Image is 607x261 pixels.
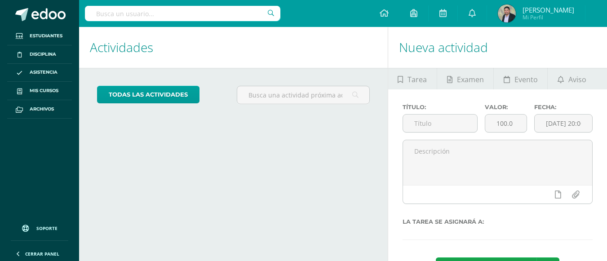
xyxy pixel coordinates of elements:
[7,82,72,100] a: Mis cursos
[30,69,58,76] span: Asistencia
[7,27,72,45] a: Estudiantes
[30,32,62,40] span: Estudiantes
[90,27,377,68] h1: Actividades
[7,64,72,82] a: Asistencia
[399,27,596,68] h1: Nueva actividad
[403,104,478,111] label: Título:
[237,86,369,104] input: Busca una actividad próxima aquí...
[408,69,427,90] span: Tarea
[457,69,484,90] span: Examen
[437,68,493,89] a: Examen
[30,87,58,94] span: Mis cursos
[523,13,574,21] span: Mi Perfil
[30,51,56,58] span: Disciplina
[97,86,199,103] a: todas las Actividades
[514,69,538,90] span: Evento
[85,6,280,21] input: Busca un usuario...
[485,104,527,111] label: Valor:
[548,68,596,89] a: Aviso
[7,45,72,64] a: Disciplina
[36,225,58,231] span: Soporte
[403,218,593,225] label: La tarea se asignará a:
[535,115,592,132] input: Fecha de entrega
[498,4,516,22] img: 862ebec09c65d52a2154c0d9c114d5f0.png
[388,68,437,89] a: Tarea
[494,68,547,89] a: Evento
[568,69,586,90] span: Aviso
[403,115,477,132] input: Título
[11,216,68,238] a: Soporte
[30,106,54,113] span: Archivos
[25,251,59,257] span: Cerrar panel
[523,5,574,14] span: [PERSON_NAME]
[7,100,72,119] a: Archivos
[534,104,593,111] label: Fecha:
[485,115,527,132] input: Puntos máximos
